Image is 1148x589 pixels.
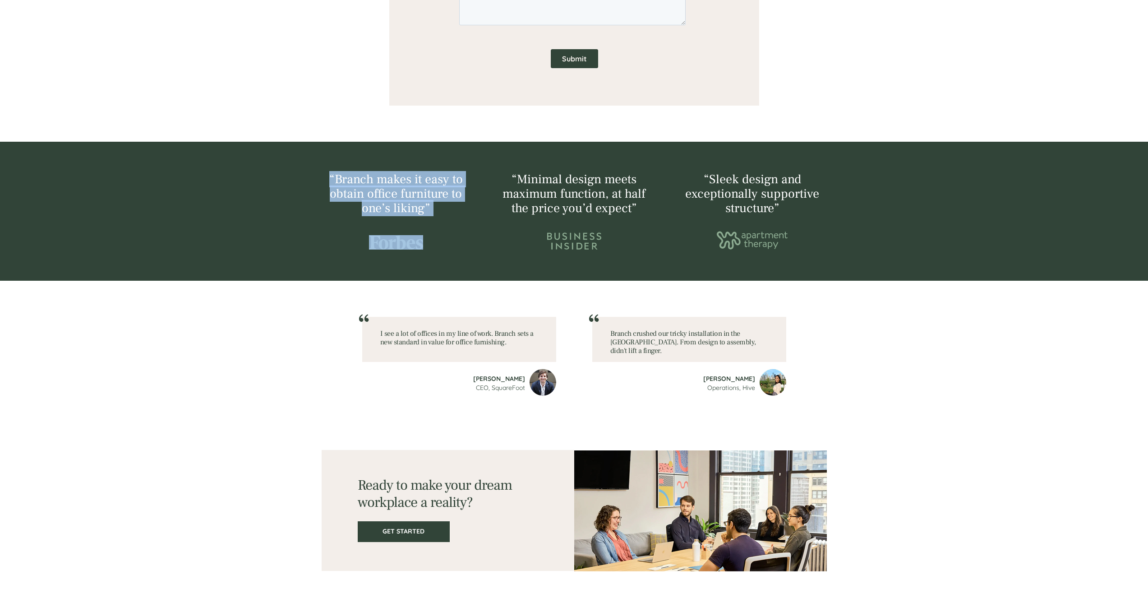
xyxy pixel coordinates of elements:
span: GET STARTED [359,528,449,535]
span: I see a lot of offices in my line of work. Branch sets a new standard in value for office furnish... [380,329,534,347]
span: CEO, SquareFoot [476,384,525,392]
span: “Branch makes it easy to obtain office furniture to one’s liking” [329,171,463,216]
span: Branch crushed our tricky installation in the [GEOGRAPHIC_DATA]. From design to assembly, didn't ... [610,329,756,355]
span: “Sleek design and exceptionally supportive structure” [685,171,819,216]
input: Submit [92,176,139,195]
span: [PERSON_NAME] [473,375,525,383]
span: Ready to make your dream workplace a reality? [358,476,512,512]
a: GET STARTED [358,521,450,542]
span: “Minimal design meets maximum function, at half the price you’d expect” [503,171,645,216]
span: Operations, Hive [707,384,755,392]
span: [PERSON_NAME] [703,375,755,383]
